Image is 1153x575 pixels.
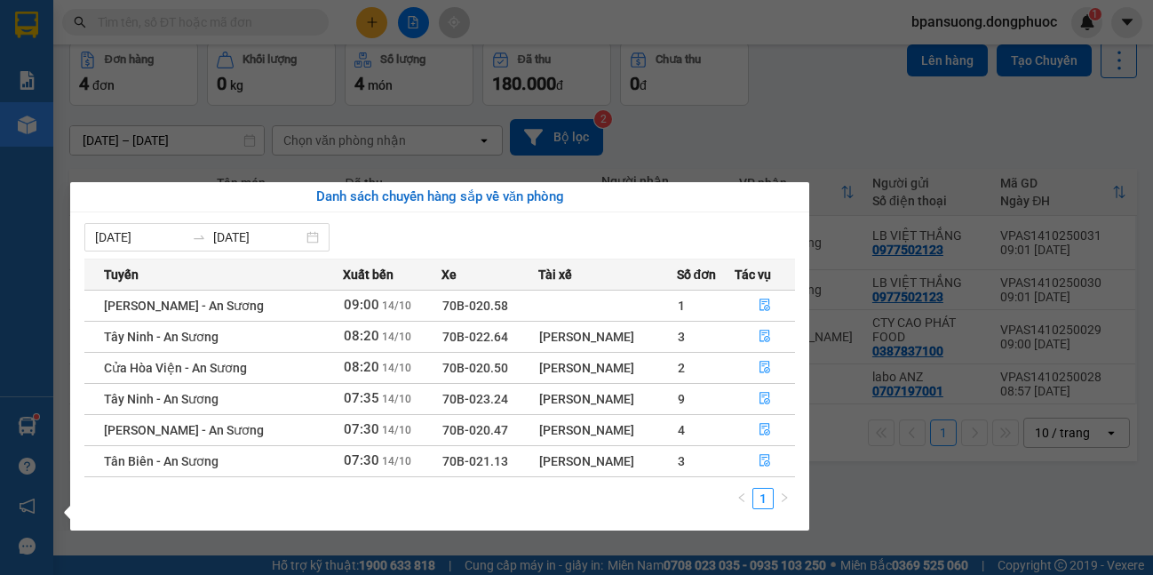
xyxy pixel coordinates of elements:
[84,187,795,208] div: Danh sách chuyến hàng sắp về văn phòng
[753,489,773,508] a: 1
[442,361,508,375] span: 70B-020.50
[441,265,457,284] span: Xe
[538,265,572,284] span: Tài xế
[104,454,219,468] span: Tân Biên - An Sương
[678,454,685,468] span: 3
[104,361,247,375] span: Cửa Hòa Viện - An Sương
[192,230,206,244] span: to
[736,291,795,320] button: file-done
[774,488,795,509] li: Next Page
[735,265,771,284] span: Tác vụ
[678,330,685,344] span: 3
[95,228,185,247] input: Từ ngày
[213,228,303,247] input: Đến ngày
[539,358,676,378] div: [PERSON_NAME]
[678,392,685,406] span: 9
[104,265,139,284] span: Tuyến
[442,392,508,406] span: 70B-023.24
[104,299,264,313] span: [PERSON_NAME] - An Sương
[539,389,676,409] div: [PERSON_NAME]
[382,362,411,374] span: 14/10
[192,230,206,244] span: swap-right
[736,323,795,351] button: file-done
[678,361,685,375] span: 2
[731,488,752,509] li: Previous Page
[752,488,774,509] li: 1
[104,423,264,437] span: [PERSON_NAME] - An Sương
[442,330,508,344] span: 70B-022.64
[442,299,508,313] span: 70B-020.58
[736,416,795,444] button: file-done
[382,331,411,343] span: 14/10
[382,424,411,436] span: 14/10
[678,299,685,313] span: 1
[736,447,795,475] button: file-done
[774,488,795,509] button: right
[759,392,771,406] span: file-done
[539,451,676,471] div: [PERSON_NAME]
[382,299,411,312] span: 14/10
[344,297,379,313] span: 09:00
[736,354,795,382] button: file-done
[344,452,379,468] span: 07:30
[759,423,771,437] span: file-done
[344,421,379,437] span: 07:30
[759,299,771,313] span: file-done
[736,492,747,503] span: left
[382,455,411,467] span: 14/10
[344,328,379,344] span: 08:20
[104,392,219,406] span: Tây Ninh - An Sương
[343,265,394,284] span: Xuất bến
[344,390,379,406] span: 07:35
[779,492,790,503] span: right
[442,454,508,468] span: 70B-021.13
[539,420,676,440] div: [PERSON_NAME]
[442,423,508,437] span: 70B-020.47
[382,393,411,405] span: 14/10
[344,359,379,375] span: 08:20
[736,385,795,413] button: file-done
[539,327,676,347] div: [PERSON_NAME]
[104,330,219,344] span: Tây Ninh - An Sương
[759,330,771,344] span: file-done
[759,454,771,468] span: file-done
[678,423,685,437] span: 4
[759,361,771,375] span: file-done
[677,265,717,284] span: Số đơn
[731,488,752,509] button: left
